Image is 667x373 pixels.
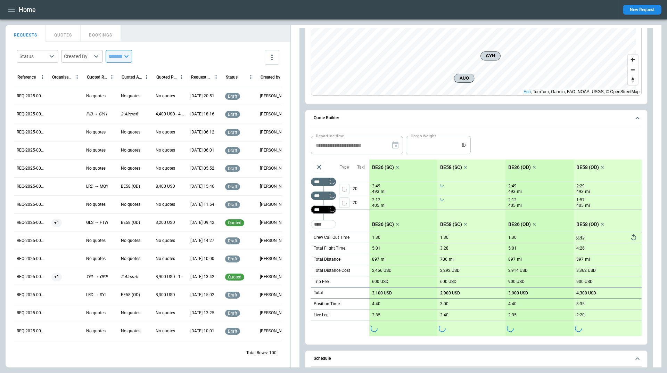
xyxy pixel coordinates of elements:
span: +1 [51,214,62,232]
div: Quoted Price [156,75,177,80]
p: 3,200 USD [156,220,175,226]
button: more [265,50,279,65]
p: No quotes [156,328,175,334]
p: 2:35 [508,313,517,318]
p: 897 [372,257,379,262]
p: No quotes [86,202,106,208]
p: No quotes [156,93,175,99]
p: BE58 (OD) [576,221,599,227]
p: 2:40 [440,313,448,318]
p: 09/05/2025 10:00 [190,256,214,262]
p: REQ-2025-000272 [17,202,46,208]
p: 2,900 USD [440,291,460,296]
button: Zoom in [628,55,638,65]
p: 897 [576,257,584,262]
p: 5:01 [508,246,517,251]
p: PIB → GYH [86,111,107,117]
button: Status column menu [246,73,255,82]
div: Not found [311,178,336,186]
p: REQ-2025-000277 [17,111,46,117]
p: George O'Bryan [260,220,289,226]
p: REQ-2025-000265 [17,328,46,334]
p: No quotes [121,238,140,244]
span: quoted [227,275,243,279]
p: 8,400 USD [156,184,175,189]
p: BE36 (SC) [372,221,394,227]
p: Ben Gundermann [260,93,289,99]
button: left aligned [339,184,349,194]
button: Schedule [311,351,642,367]
div: Quote Builder [311,136,642,336]
p: Allen Maki [260,184,289,189]
p: 405 [372,203,379,209]
p: mi [585,257,590,262]
p: 2 Aircraft [121,111,138,117]
button: QUOTES [46,25,81,42]
p: 09/14/2025 20:51 [190,93,214,99]
p: Position Time [314,301,340,307]
p: REQ-2025-000267 [17,292,46,298]
p: Ben Gundermann [260,111,289,117]
p: Allen Maki [260,292,289,298]
p: lb [462,142,466,148]
div: Request Created At (UTC-05:00) [191,75,212,80]
label: Cargo Weight [411,133,436,139]
button: BOOKINGS [81,25,121,42]
button: Quote Builder [311,110,642,126]
p: 4:40 [372,301,380,307]
p: mi [381,257,386,262]
span: AUO [457,75,471,82]
p: 09/11/2025 11:54 [190,202,214,208]
p: mi [517,257,522,262]
p: No quotes [86,147,106,153]
p: 0:45 [576,235,585,240]
p: mi [449,257,454,262]
span: GYH [484,52,497,59]
p: No quotes [86,256,106,262]
span: draft [227,238,239,243]
button: left aligned [339,197,349,208]
p: 09/04/2025 13:42 [190,274,214,280]
p: No quotes [86,129,106,135]
div: Created by [261,75,280,80]
div: Too short [311,220,336,228]
p: Ben Gundermann [260,256,289,262]
p: 2:49 [508,184,517,189]
p: Ben Gundermann [260,238,289,244]
p: 405 [576,203,584,209]
p: 20 [353,182,369,196]
p: 2:20 [576,313,585,318]
p: 09/12/2025 06:01 [190,147,214,153]
p: Taxi [357,164,365,170]
button: Reset [628,232,639,243]
p: BE58 (SC) [440,164,462,170]
p: mi [517,203,522,209]
p: No quotes [86,310,106,316]
p: 3:00 [440,301,448,307]
p: REQ-2025-000274 [17,165,46,171]
p: 09/03/2025 10:01 [190,328,214,334]
span: draft [227,311,239,316]
span: quoted [227,220,243,225]
p: 09/12/2025 05:52 [190,165,214,171]
p: Ben Gundermann [260,274,289,280]
p: 5:01 [372,246,380,251]
p: 2:29 [576,184,585,189]
p: Live Leg [314,312,329,318]
p: 4:40 [508,301,517,307]
p: Total Distance [314,257,340,262]
p: No quotes [121,328,140,334]
p: No quotes [86,238,106,244]
p: No quotes [86,328,106,334]
p: No quotes [156,310,175,316]
p: TPL → OPF [86,274,108,280]
div: Not found [311,192,336,200]
p: No quotes [121,165,140,171]
p: 493 [576,189,584,195]
span: Type of sector [339,184,349,194]
p: George O'Bryan [260,310,289,316]
p: BE36 (OD) [508,164,531,170]
div: Not found [311,205,336,214]
p: 900 USD [576,279,593,284]
div: Status [19,53,47,60]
